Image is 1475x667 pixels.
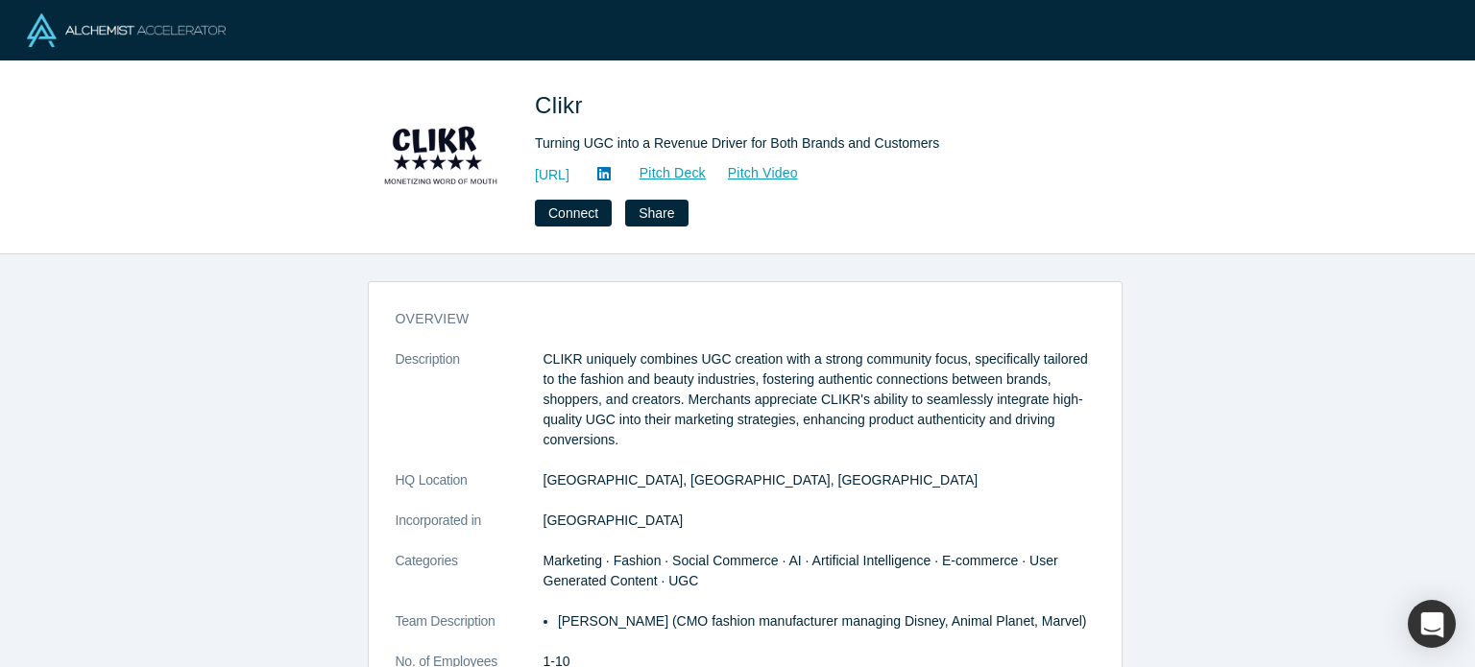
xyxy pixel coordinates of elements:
div: Turning UGC into a Revenue Driver for Both Brands and Customers [535,133,1073,154]
span: Marketing · Fashion · Social Commerce · AI · Artificial Intelligence · E-commerce · User Generate... [544,553,1058,588]
h3: overview [396,309,1068,329]
p: CLIKR uniquely combines UGC creation with a strong community focus, specifically tailored to the ... [544,349,1095,450]
dt: Description [396,349,544,470]
dt: HQ Location [396,470,544,511]
span: Clikr [535,92,590,118]
img: Alchemist Logo [27,13,226,47]
dt: Incorporated in [396,511,544,551]
dt: Team Description [396,611,544,652]
a: Pitch Deck [618,162,707,184]
dd: [GEOGRAPHIC_DATA] [544,511,1095,531]
dt: Categories [396,551,544,611]
a: [URL] [535,165,569,185]
button: Share [625,200,688,226]
a: Pitch Video [707,162,799,184]
button: Connect [535,200,612,226]
dd: [GEOGRAPHIC_DATA], [GEOGRAPHIC_DATA], [GEOGRAPHIC_DATA] [544,470,1095,490]
li: [PERSON_NAME] (CMO fashion manufacturer managing Disney, Animal Planet, Marvel) [558,611,1095,631]
img: Clikr's Logo [374,88,508,223]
